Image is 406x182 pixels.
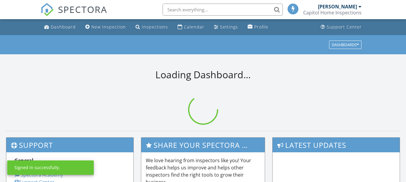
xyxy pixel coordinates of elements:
[51,24,76,30] div: Dashboard
[220,24,238,30] div: Settings
[245,22,271,33] a: Profile
[175,22,207,33] a: Calendar
[303,10,362,16] div: Capitol Home Inspections
[58,3,107,16] span: SPECTORA
[14,172,63,178] a: Spectora Academy
[327,24,362,30] div: Support Center
[41,3,54,16] img: The Best Home Inspection Software - Spectora
[83,22,128,33] a: New Inspection
[163,4,283,16] input: Search everything...
[318,4,357,10] div: [PERSON_NAME]
[41,8,107,21] a: SPECTORA
[254,24,268,30] div: Profile
[142,24,168,30] div: Inspections
[133,22,170,33] a: Inspections
[318,22,364,33] a: Support Center
[332,43,359,47] div: Dashboards
[6,138,133,152] h3: Support
[42,22,78,33] a: Dashboard
[184,24,204,30] div: Calendar
[273,138,400,152] h3: Latest Updates
[91,24,126,30] div: New Inspection
[14,165,60,171] div: Signed in successfully.
[141,138,265,152] h3: Share Your Spectora Experience
[329,40,362,49] button: Dashboards
[212,22,240,33] a: Settings
[14,157,33,164] strong: General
